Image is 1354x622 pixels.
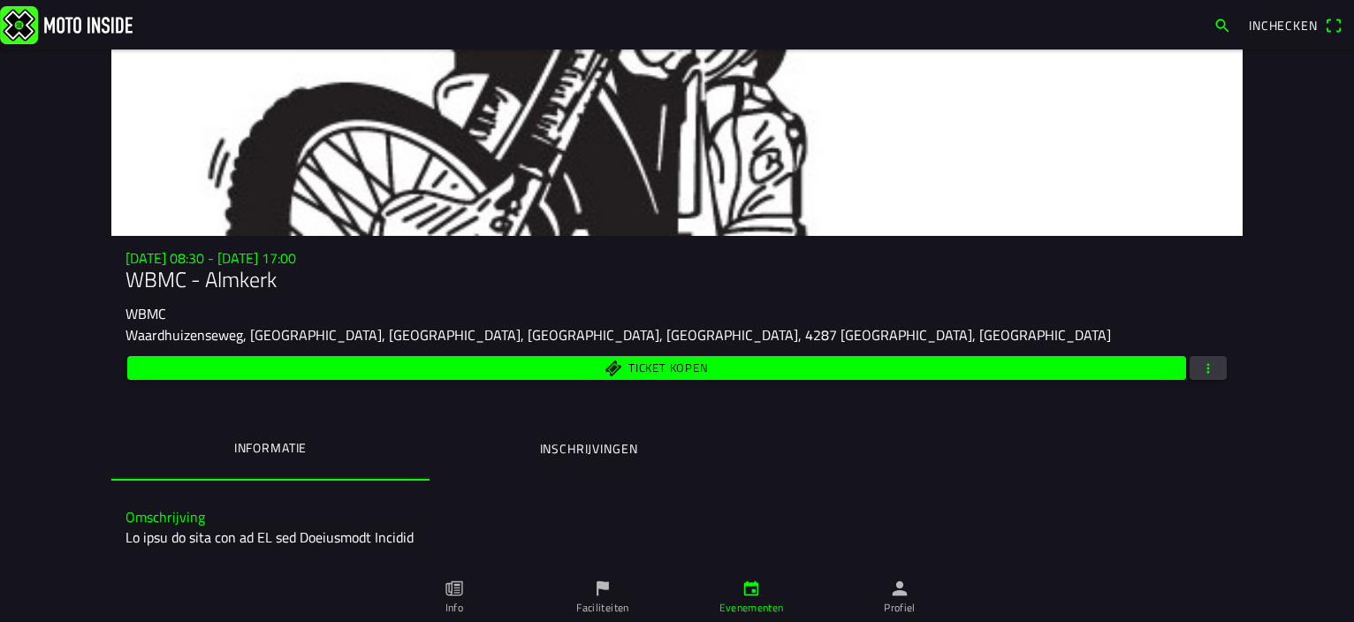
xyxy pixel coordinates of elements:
ion-icon: kalender [742,579,761,598]
ion-label: Faciliteiten [576,600,628,616]
h1: WBMC - Almkerk [126,267,1228,292]
ion-icon: vlag [593,579,612,598]
a: IncheckenQR-scanner [1240,10,1350,40]
ion-text: Waardhuizenseweg, [GEOGRAPHIC_DATA], [GEOGRAPHIC_DATA], [GEOGRAPHIC_DATA], [GEOGRAPHIC_DATA], 428... [126,324,1111,345]
ion-label: Informatie [234,438,307,458]
ion-label: Evenementen [719,600,784,616]
h3: Omschrijving [126,509,1228,526]
span: Inchecken [1249,16,1318,34]
ion-label: Profiel [884,600,916,616]
a: zoeken [1205,10,1240,40]
ion-label: Info [445,600,463,616]
ion-label: Inschrijvingen [540,439,638,459]
ion-icon: persoon [890,579,909,598]
ion-icon: papier [445,579,464,598]
h3: [DATE] 08:30 - [DATE] 17:00 [126,250,1228,267]
ion-text: WBMC [126,303,166,324]
span: Ticket kopen [628,362,708,374]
